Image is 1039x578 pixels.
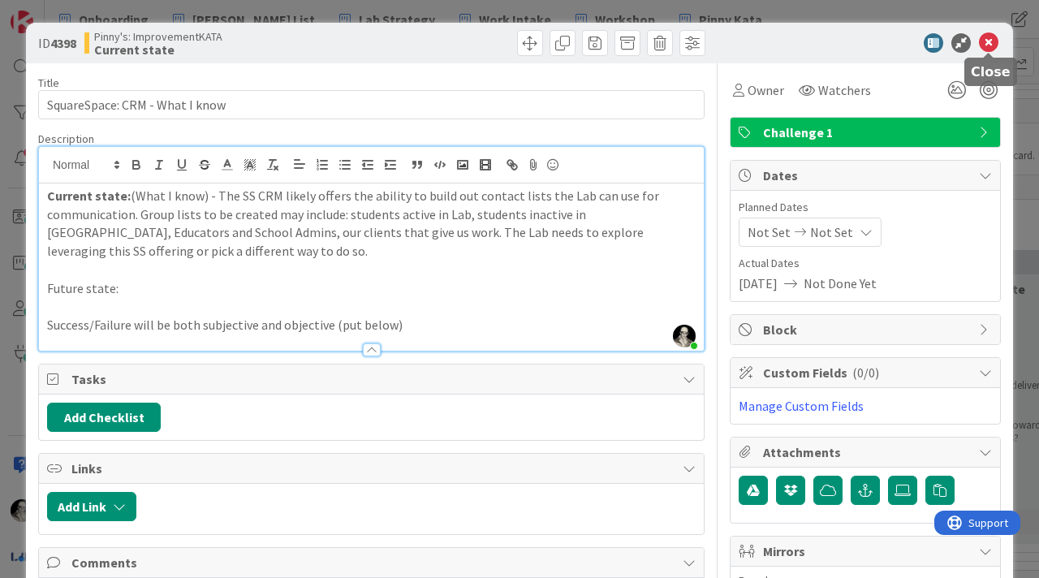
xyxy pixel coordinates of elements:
[748,222,791,242] span: Not Set
[47,279,696,298] p: Future state:
[673,325,696,347] img: 5slRnFBaanOLW26e9PW3UnY7xOjyexml.jpeg
[763,320,971,339] span: Block
[739,255,992,272] span: Actual Dates
[804,274,877,293] span: Not Done Yet
[852,364,879,381] span: ( 0/0 )
[818,80,871,100] span: Watchers
[763,166,971,185] span: Dates
[47,187,696,261] p: (What I know) - The SS CRM likely offers the ability to build out contact lists the Lab can use f...
[971,64,1011,80] h5: Close
[71,459,675,478] span: Links
[47,188,131,204] strong: Current state:
[94,43,222,56] b: Current state
[38,33,76,53] span: ID
[47,316,696,334] p: Success/Failure will be both subjective and objective (put below)
[748,80,784,100] span: Owner
[763,363,971,382] span: Custom Fields
[34,2,74,22] span: Support
[38,90,705,119] input: type card name here...
[38,75,59,90] label: Title
[739,398,864,414] a: Manage Custom Fields
[47,403,161,432] button: Add Checklist
[763,123,971,142] span: Challenge 1
[94,30,222,43] span: Pinny's: ImprovementKATA
[763,541,971,561] span: Mirrors
[71,553,675,572] span: Comments
[38,132,94,146] span: Description
[71,369,675,389] span: Tasks
[47,492,136,521] button: Add Link
[50,35,76,51] b: 4398
[739,274,778,293] span: [DATE]
[810,222,853,242] span: Not Set
[763,442,971,462] span: Attachments
[739,199,992,216] span: Planned Dates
